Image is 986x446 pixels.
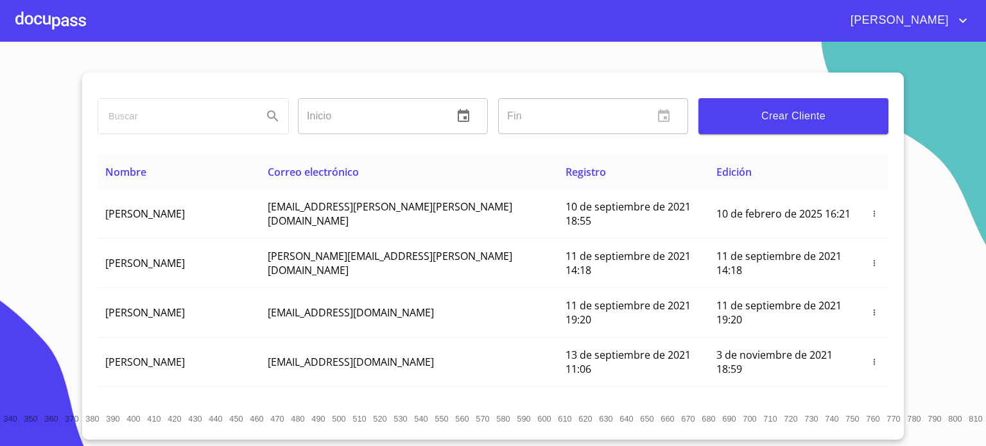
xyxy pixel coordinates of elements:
[493,409,514,429] button: 580
[566,200,691,228] span: 10 de septiembre de 2021 18:55
[716,348,833,376] span: 3 de noviembre de 2021 18:59
[698,98,888,134] button: Crear Cliente
[681,414,695,424] span: 670
[719,409,739,429] button: 690
[841,10,955,31] span: [PERSON_NAME]
[496,414,510,424] span: 580
[85,414,99,424] span: 380
[534,409,555,429] button: 600
[452,409,472,429] button: 560
[267,409,288,429] button: 470
[566,348,691,376] span: 13 de septiembre de 2021 11:06
[566,397,691,425] span: 14 de septiembre de 2021 12:26
[21,409,41,429] button: 350
[65,414,78,424] span: 370
[349,409,370,429] button: 510
[414,414,428,424] span: 540
[250,414,263,424] span: 460
[866,414,879,424] span: 760
[105,207,185,221] span: [PERSON_NAME]
[105,256,185,270] span: [PERSON_NAME]
[739,409,760,429] button: 700
[883,409,904,429] button: 770
[411,409,431,429] button: 540
[126,414,140,424] span: 400
[472,409,493,429] button: 570
[596,409,616,429] button: 630
[105,355,185,369] span: [PERSON_NAME]
[435,414,448,424] span: 550
[804,414,818,424] span: 730
[781,409,801,429] button: 720
[311,414,325,424] span: 490
[661,414,674,424] span: 660
[41,409,62,429] button: 360
[709,107,878,125] span: Crear Cliente
[394,414,407,424] span: 530
[476,414,489,424] span: 570
[370,409,390,429] button: 520
[887,414,900,424] span: 770
[24,414,37,424] span: 350
[44,414,58,424] span: 360
[637,409,657,429] button: 650
[657,409,678,429] button: 660
[716,165,752,179] span: Edición
[969,414,982,424] span: 810
[841,10,971,31] button: account of current user
[619,414,633,424] span: 640
[3,414,17,424] span: 340
[103,409,123,429] button: 390
[123,409,144,429] button: 400
[640,414,653,424] span: 650
[945,409,965,429] button: 800
[763,414,777,424] span: 710
[455,414,469,424] span: 560
[965,409,986,429] button: 810
[106,414,119,424] span: 390
[948,414,962,424] span: 800
[390,409,411,429] button: 530
[716,397,842,425] span: 14 de septiembre de 2021 12:26
[431,409,452,429] button: 550
[147,414,160,424] span: 410
[537,414,551,424] span: 600
[268,165,359,179] span: Correo electrónico
[566,249,691,277] span: 11 de septiembre de 2021 14:18
[268,305,434,320] span: [EMAIL_ADDRESS][DOMAIN_NAME]
[514,409,534,429] button: 590
[105,165,146,179] span: Nombre
[246,409,267,429] button: 460
[209,414,222,424] span: 440
[698,409,719,429] button: 680
[760,409,781,429] button: 710
[185,409,205,429] button: 430
[164,409,185,429] button: 420
[308,409,329,429] button: 490
[332,414,345,424] span: 500
[716,249,842,277] span: 11 de septiembre de 2021 14:18
[226,409,246,429] button: 450
[716,207,851,221] span: 10 de febrero de 2025 16:21
[82,409,103,429] button: 380
[722,414,736,424] span: 690
[842,409,863,429] button: 750
[188,414,202,424] span: 430
[105,305,185,320] span: [PERSON_NAME]
[144,409,164,429] button: 410
[678,409,698,429] button: 670
[517,414,530,424] span: 590
[702,414,715,424] span: 680
[62,409,82,429] button: 370
[907,414,921,424] span: 780
[352,414,366,424] span: 510
[928,414,941,424] span: 790
[784,414,797,424] span: 720
[566,165,606,179] span: Registro
[801,409,822,429] button: 730
[168,414,181,424] span: 420
[616,409,637,429] button: 640
[825,414,838,424] span: 740
[98,99,252,133] input: search
[863,409,883,429] button: 760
